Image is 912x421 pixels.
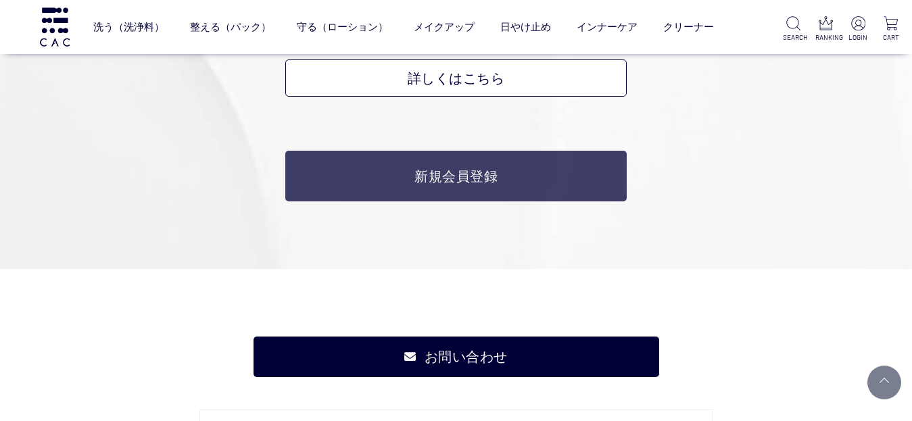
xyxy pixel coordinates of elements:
a: インナーケア [577,9,638,45]
a: 新規会員登録 [285,151,627,201]
a: 洗う（洗浄料） [93,9,164,45]
a: クリーナー [663,9,714,45]
p: LOGIN [848,32,869,43]
a: CART [880,16,901,43]
a: LOGIN [848,16,869,43]
a: メイクアップ [414,9,475,45]
a: SEARCH [783,16,804,43]
a: RANKING [815,16,836,43]
p: RANKING [815,32,836,43]
a: 守る（ローション） [297,9,388,45]
a: 詳しくはこちら [285,59,627,97]
a: 日やけ止め [500,9,551,45]
a: 整える（パック） [190,9,271,45]
p: SEARCH [783,32,804,43]
a: お問い合わせ [254,337,659,377]
img: logo [38,7,72,46]
p: CART [880,32,901,43]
